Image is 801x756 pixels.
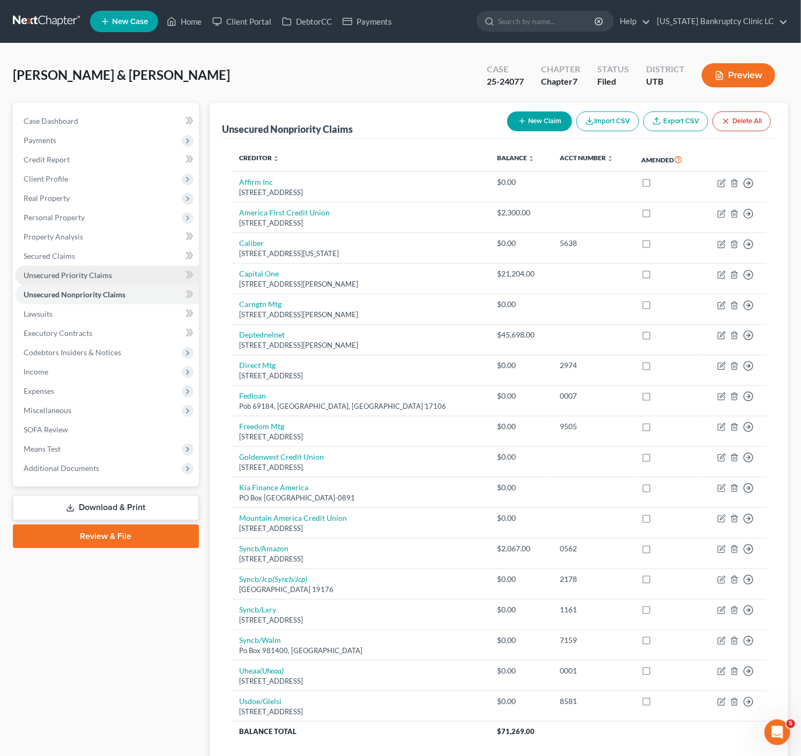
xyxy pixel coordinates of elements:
div: Pob 69184, [GEOGRAPHIC_DATA], [GEOGRAPHIC_DATA] 17106 [240,401,480,411]
span: New Case [112,18,148,26]
div: [STREET_ADDRESS] [240,462,480,473]
div: [STREET_ADDRESS][PERSON_NAME] [240,340,480,350]
div: Filed [597,76,629,88]
a: Syncb/Jcp(Syncb/Jcp) [240,574,308,583]
a: Secured Claims [15,246,199,266]
div: [STREET_ADDRESS] [240,554,480,564]
a: America First Credit Union [240,208,330,217]
div: [STREET_ADDRESS][US_STATE] [240,249,480,259]
th: Balance Total [231,721,489,740]
div: [STREET_ADDRESS] [240,707,480,717]
div: $0.00 [497,360,543,371]
button: New Claim [507,111,572,131]
span: [PERSON_NAME] & [PERSON_NAME] [13,67,230,83]
span: SOFA Review [24,425,68,434]
div: [GEOGRAPHIC_DATA] 19176 [240,585,480,595]
a: Fedloan [240,391,266,400]
a: Usdoe/Glelsi [240,697,282,706]
div: $0.00 [497,177,543,188]
div: PO Box [GEOGRAPHIC_DATA]-0891 [240,493,480,503]
div: $21,204.00 [497,268,543,279]
div: [STREET_ADDRESS][PERSON_NAME] [240,279,480,289]
i: unfold_more [273,155,280,162]
div: 1161 [560,604,625,615]
i: unfold_more [528,155,535,162]
div: 0007 [560,391,625,401]
div: [STREET_ADDRESS] [240,218,480,228]
div: Case [487,63,524,76]
div: Chapter [541,63,580,76]
div: 8581 [560,696,625,707]
div: $0.00 [497,665,543,676]
div: 9505 [560,421,625,432]
a: Home [161,12,207,31]
div: [STREET_ADDRESS] [240,676,480,686]
div: $0.00 [497,452,543,462]
span: 5 [787,720,795,728]
span: Executory Contracts [24,328,92,338]
a: Direct Mtg [240,361,276,370]
a: Kia Finance America [240,483,309,492]
span: 7 [573,76,577,86]
div: 7159 [560,635,625,646]
span: Property Analysis [24,232,83,241]
a: DebtorCC [277,12,337,31]
span: $71,269.00 [497,727,535,736]
div: $0.00 [497,391,543,401]
i: unfold_more [607,155,614,162]
div: Status [597,63,629,76]
input: Search by name... [498,11,596,31]
div: 5638 [560,238,625,249]
a: SOFA Review [15,420,199,439]
button: Import CSV [576,111,639,131]
div: UTB [646,76,685,88]
div: $0.00 [497,513,543,523]
div: $0.00 [497,238,543,249]
div: $0.00 [497,482,543,493]
span: Lawsuits [24,309,53,318]
span: Unsecured Nonpriority Claims [24,290,125,299]
a: Affirm Inc [240,177,273,186]
button: Delete All [713,111,771,131]
span: Unsecured Priority Claims [24,271,112,280]
a: Client Portal [207,12,277,31]
div: 2974 [560,360,625,371]
a: Syncb/Amazon [240,544,289,553]
a: Creditor unfold_more [240,154,280,162]
div: $0.00 [497,421,543,432]
a: Caliber [240,238,264,248]
a: Unsecured Priority Claims [15,266,199,285]
div: [STREET_ADDRESS][PERSON_NAME] [240,310,480,320]
a: Export CSV [643,111,708,131]
span: Codebtors Insiders & Notices [24,348,121,357]
div: $0.00 [497,635,543,646]
a: [US_STATE] Bankruptcy Clinic LC [651,12,788,31]
div: Po Box 981400, [GEOGRAPHIC_DATA] [240,646,480,656]
a: Payments [337,12,397,31]
div: $0.00 [497,604,543,615]
div: [STREET_ADDRESS] [240,371,480,381]
div: 25-24077 [487,76,524,88]
div: 0562 [560,543,625,554]
div: 2178 [560,574,625,585]
i: (Uheaa) [261,666,284,675]
a: Executory Contracts [15,324,199,343]
a: Freedom Mtg [240,422,285,431]
a: Case Dashboard [15,111,199,131]
div: $45,698.00 [497,330,543,340]
a: Syncb/Lxry [240,605,277,614]
span: Means Test [24,444,61,453]
button: Preview [702,63,775,87]
div: Chapter [541,76,580,88]
span: Secured Claims [24,251,75,260]
span: Case Dashboard [24,116,78,125]
span: Miscellaneous [24,406,71,415]
a: Review & File [13,525,199,548]
div: $0.00 [497,574,543,585]
span: Payments [24,136,56,145]
div: [STREET_ADDRESS] [240,523,480,534]
iframe: Intercom live chat [765,720,790,745]
a: Download & Print [13,495,199,520]
span: Client Profile [24,174,68,183]
div: $2,067.00 [497,543,543,554]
